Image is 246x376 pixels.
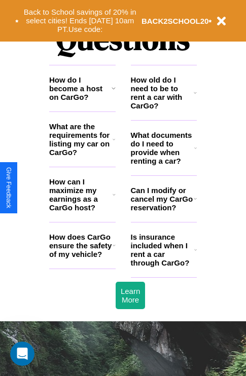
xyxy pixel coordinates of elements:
h3: How old do I need to be to rent a car with CarGo? [131,76,194,110]
h3: Can I modify or cancel my CarGo reservation? [131,186,194,212]
h3: What documents do I need to provide when renting a car? [131,131,195,165]
b: BACK2SCHOOL20 [142,17,209,25]
h3: How can I maximize my earnings as a CarGo host? [49,177,113,212]
div: Give Feedback [5,167,12,208]
button: Back to School savings of 20% in select cities! Ends [DATE] 10am PT.Use code: [19,5,142,36]
h3: How do I become a host on CarGo? [49,76,112,101]
h3: Is insurance included when I rent a car through CarGo? [131,233,194,267]
iframe: Intercom live chat [10,342,34,366]
h3: How does CarGo ensure the safety of my vehicle? [49,233,113,258]
button: Learn More [116,282,145,309]
h3: What are the requirements for listing my car on CarGo? [49,122,113,157]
